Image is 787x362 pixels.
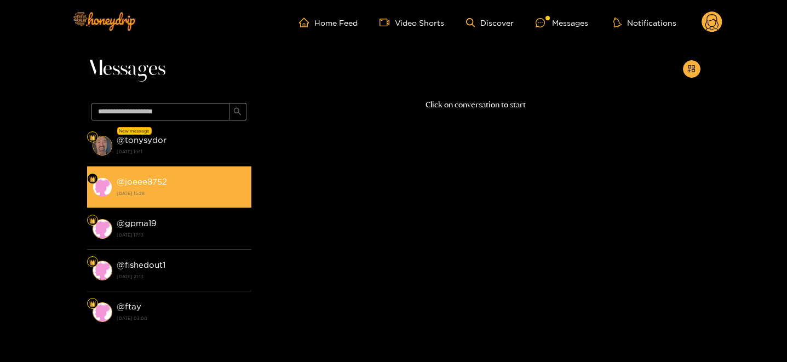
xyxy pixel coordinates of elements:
[536,16,588,29] div: Messages
[683,60,700,78] button: appstore-add
[117,127,152,135] div: New message
[229,103,246,120] button: search
[466,18,514,27] a: Discover
[117,272,246,281] strong: [DATE] 21:13
[117,147,246,157] strong: [DATE] 19:11
[117,230,246,240] strong: [DATE] 17:13
[299,18,314,27] span: home
[610,17,680,28] button: Notifications
[117,260,165,269] strong: @ fishedout1
[117,313,246,323] strong: [DATE] 03:00
[299,18,358,27] a: Home Feed
[93,302,112,322] img: conversation
[89,176,96,182] img: Fan Level
[117,219,157,228] strong: @ gpma19
[93,261,112,280] img: conversation
[117,135,166,145] strong: @ tonysydor
[117,188,246,198] strong: [DATE] 15:28
[687,65,696,74] span: appstore-add
[87,56,165,82] span: Messages
[93,177,112,197] img: conversation
[117,177,167,186] strong: @ joeee8752
[233,107,242,117] span: search
[380,18,444,27] a: Video Shorts
[89,301,96,307] img: Fan Level
[89,217,96,224] img: Fan Level
[93,219,112,239] img: conversation
[117,302,141,311] strong: @ ftay
[251,99,700,111] p: Click on conversation to start
[89,134,96,141] img: Fan Level
[89,259,96,266] img: Fan Level
[93,136,112,156] img: conversation
[380,18,395,27] span: video-camera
